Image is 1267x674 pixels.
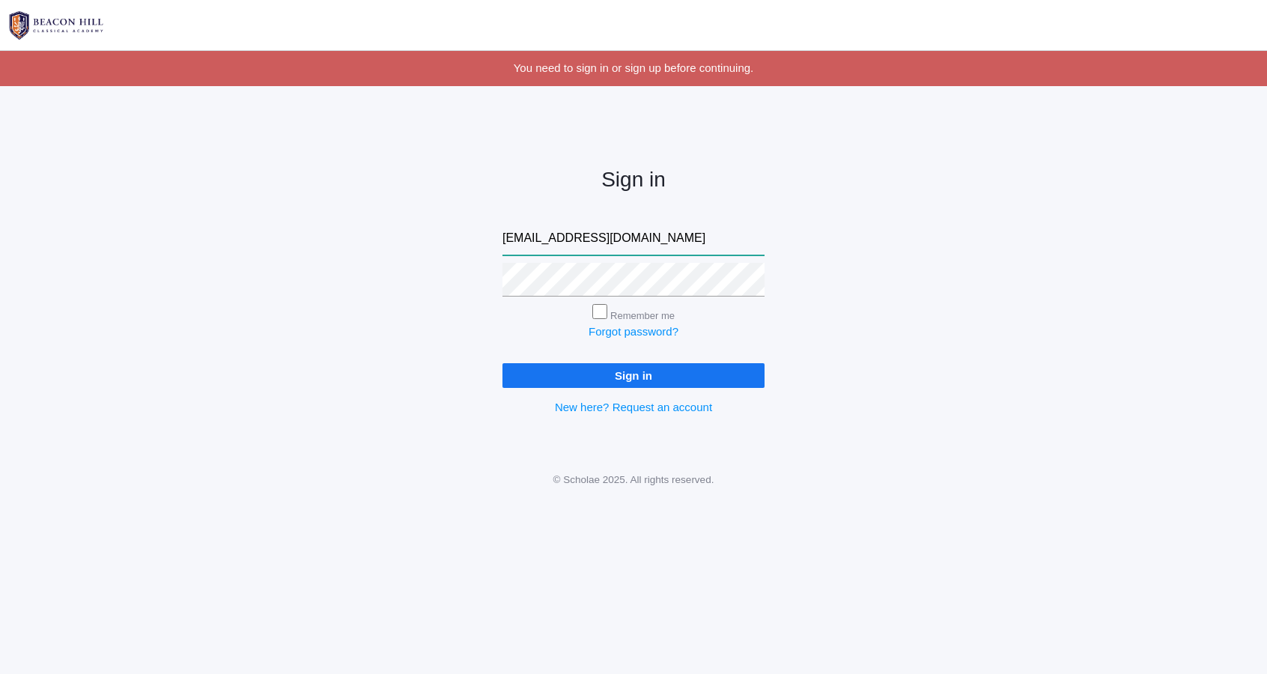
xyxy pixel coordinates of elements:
label: Remember me [610,310,675,321]
input: Sign in [502,363,765,388]
a: Forgot password? [589,325,678,338]
a: New here? Request an account [555,401,712,413]
input: Email address [502,222,765,255]
h2: Sign in [502,168,765,192]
